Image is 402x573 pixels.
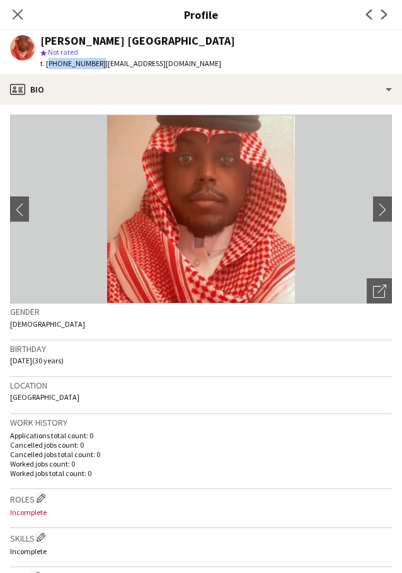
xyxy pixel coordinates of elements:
[40,59,106,68] span: t. [PHONE_NUMBER]
[10,450,392,459] p: Cancelled jobs total count: 0
[106,59,221,68] span: | [EMAIL_ADDRESS][DOMAIN_NAME]
[10,431,392,440] p: Applications total count: 0
[10,380,392,391] h3: Location
[10,547,392,556] p: Incomplete
[10,306,392,317] h3: Gender
[10,468,392,478] p: Worked jobs total count: 0
[10,459,392,468] p: Worked jobs count: 0
[10,440,392,450] p: Cancelled jobs count: 0
[40,35,235,47] div: [PERSON_NAME] [GEOGRAPHIC_DATA]
[10,356,64,365] span: [DATE] (30 years)
[10,508,392,517] p: Incomplete
[10,531,392,544] h3: Skills
[10,392,79,402] span: [GEOGRAPHIC_DATA]
[10,319,85,329] span: [DEMOGRAPHIC_DATA]
[10,115,392,304] img: Crew avatar or photo
[10,343,392,355] h3: Birthday
[367,278,392,304] div: Open photos pop-in
[10,492,392,505] h3: Roles
[48,47,78,57] span: Not rated
[10,417,392,428] h3: Work history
